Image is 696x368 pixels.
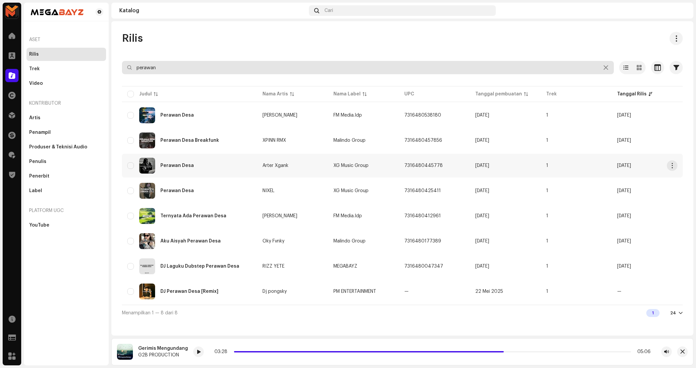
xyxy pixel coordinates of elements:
div: Arter Xgank [262,163,288,168]
div: Perawan Desa [160,188,194,193]
div: Produser & Teknisi Audio [29,144,87,150]
span: 16 Apr 2025 [617,163,631,168]
div: Label [29,188,42,193]
span: 14 Apr 2025 [617,188,631,193]
div: 24 [670,310,676,316]
span: Malindo Group [333,239,366,243]
span: 1 [546,214,548,218]
span: 7316480538180 [404,113,441,118]
div: [PERSON_NAME] [262,113,297,118]
span: Dj pongsky [262,289,323,294]
span: — [617,289,621,294]
div: DJ Laguku Dubstep Perawan Desa [160,264,239,269]
span: 7316480412961 [404,214,441,218]
span: Malindo Group [333,138,366,143]
span: MEGABAYZ [333,264,357,269]
img: 1d285d58-1681-443c-be2f-9a1d1841e130 [139,284,155,299]
input: Cari [122,61,614,74]
div: Penulis [29,159,46,164]
re-m-nav-item: Penulis [27,155,106,168]
span: 24 Apr 2025 [617,113,631,118]
img: 33c9722d-ea17-4ee8-9e7d-1db241e9a290 [5,5,19,19]
re-m-nav-item: Artis [27,111,106,125]
div: Gerimis Mengundang [138,346,188,351]
span: 1 [546,264,548,269]
div: YouTube [29,223,49,228]
span: 16 Apr 2025 [475,163,489,168]
span: 7316480457856 [404,138,442,143]
span: 17 Apr 2025 [617,138,631,143]
re-m-nav-item: Trek [27,62,106,76]
re-a-nav-header: Kontributor [27,95,106,111]
div: Video [29,81,43,86]
span: XG Music Group [333,188,369,193]
span: 7316480445778 [404,163,443,168]
re-m-nav-item: Penampil [27,126,106,139]
re-m-nav-item: Produser & Teknisi Audio [27,140,106,154]
span: 14 Apr 2025 [475,188,489,193]
span: 1 [546,289,548,294]
img: c80ab357-ad41-45f9-b05a-ac2c454cf3ef [675,5,685,16]
img: b67a6f28-bea8-4857-8214-df3dfbf8ba19 [139,183,155,199]
div: RIZZ YETE [262,264,284,269]
span: XPINN RMX [262,138,323,143]
span: 17 Mar 2025 [617,239,631,243]
div: Perawan Desa [160,113,194,118]
img: 86cbdd39-1453-4f64-a955-a42e7ce77c4b [139,258,155,274]
div: Penerbit [29,174,49,179]
span: 13 Apr 2025 [617,214,631,218]
span: 1 [546,163,548,168]
span: Rilis [122,32,143,45]
re-m-nav-item: YouTube [27,219,106,232]
img: 12326f8f-0e9f-4161-b950-8c8266cfeef1 [139,158,155,174]
span: 4 Mar 2025 [475,264,489,269]
span: Felik Fvnky [262,113,323,118]
span: 1 [546,239,548,243]
div: Tanggal pembuatan [475,91,522,97]
div: Trek [29,66,40,72]
span: 7316480047347 [404,264,443,269]
div: Nama Artis [262,91,288,97]
span: Arter Xgank [262,163,323,168]
re-m-nav-item: Label [27,184,106,197]
re-m-nav-item: Penerbit [27,170,106,183]
span: Oky Fvnky [262,239,323,243]
div: DJ Perawan Desa [Remix] [160,289,218,294]
span: 1 [546,138,548,143]
re-a-nav-header: Aset [27,32,106,48]
span: 1 [546,113,548,118]
img: 07403209-30cc-4028-9d8f-e31db0ca0a53 [139,132,155,148]
span: Cari [324,8,333,13]
div: Perawan Desa Breakfunk [160,138,219,143]
div: Perawan Desa [160,163,194,168]
re-a-nav-header: Platform UGC [27,203,106,219]
span: 24 Apr 2025 [475,113,489,118]
span: RIZZ YETE [262,264,323,269]
span: 7316480177389 [404,239,441,243]
div: [PERSON_NAME] [262,214,297,218]
span: 13 Apr 2025 [475,214,489,218]
span: PM ENTERTAINMENT [333,289,376,294]
span: 17 Mar 2025 [475,239,489,243]
img: 607d75bc-8129-47d5-9099-dfc8fb778462 [139,208,155,224]
div: Artis [29,115,40,121]
div: Judul [139,91,152,97]
div: Ternyata Ada Perawan Desa [160,214,226,218]
div: Dj pongsky [262,289,287,294]
img: ea3f5b01-c1b1-4518-9e19-4d24e8c5836b [29,8,85,16]
re-m-nav-item: Video [27,77,106,90]
span: Menampilkan 1 — 8 dari 8 [122,311,178,315]
div: Tanggal Rilis [617,91,647,97]
div: 05:06 [634,349,651,354]
span: 17 Apr 2025 [475,138,489,143]
div: NIXEL [262,188,274,193]
div: XPINN RMX [262,138,286,143]
span: Felik Fvnky [262,214,323,218]
img: fc311b3f-dc95-449d-827b-8ee05493e4ec [139,107,155,123]
img: 8556a4a7-dd23-4571-8472-dbc2c07e7735 [139,233,155,249]
span: NIXEL [262,188,323,193]
span: 22 Mei 2025 [475,289,503,294]
div: 1 [646,309,660,317]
